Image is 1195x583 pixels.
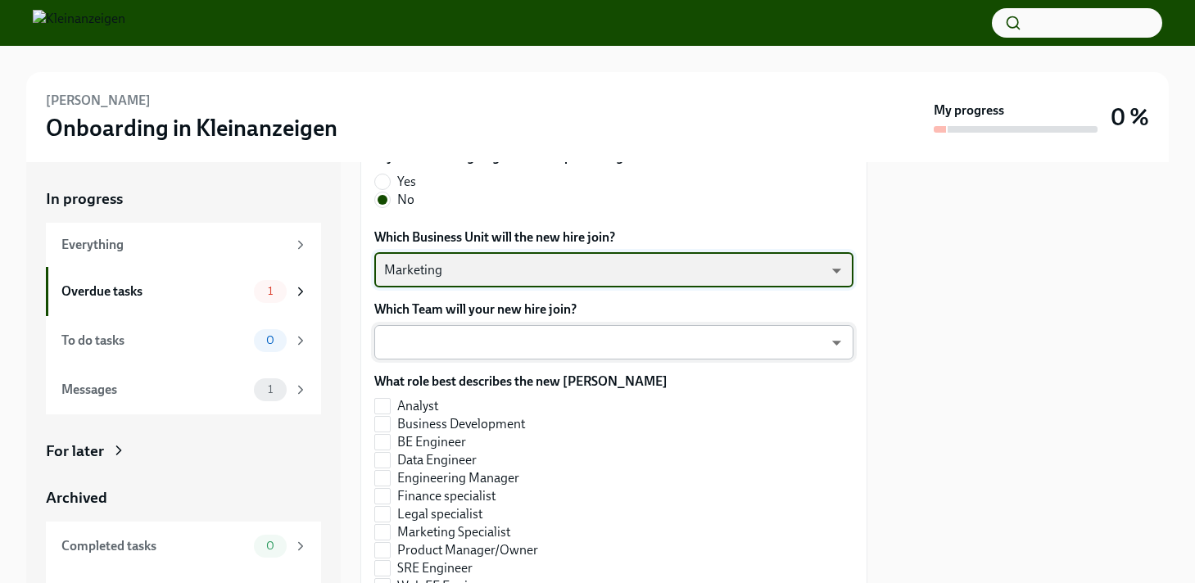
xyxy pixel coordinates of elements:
strong: My progress [934,102,1004,120]
label: Which Business Unit will the new hire join? [374,228,853,246]
div: To do tasks [61,332,247,350]
span: 0 [256,540,284,552]
div: Completed tasks [61,537,247,555]
span: Marketing Specialist [397,523,510,541]
div: ​ [374,325,853,359]
a: To do tasks0 [46,316,321,365]
a: Messages1 [46,365,321,414]
span: 1 [258,383,283,395]
label: What role best describes the new [PERSON_NAME] [374,373,668,391]
div: Messages [61,381,247,399]
span: 1 [258,285,283,297]
span: Data Engineer [397,451,477,469]
span: Business Development [397,415,525,433]
span: Analyst [397,397,438,415]
a: Archived [46,487,321,508]
span: Legal specialist [397,505,482,523]
div: Everything [61,236,287,254]
img: Kleinanzeigen [33,10,125,36]
h3: 0 % [1111,102,1149,132]
a: For later [46,441,321,462]
label: Which Team will your new hire join? [374,301,853,319]
a: Overdue tasks1 [46,267,321,316]
span: Engineering Manager [397,469,519,487]
h3: Onboarding in Kleinanzeigen [46,113,337,142]
div: Marketing [374,253,853,287]
h6: [PERSON_NAME] [46,92,151,110]
span: SRE Engineer [397,559,473,577]
a: Completed tasks0 [46,522,321,571]
a: Everything [46,223,321,267]
div: For later [46,441,104,462]
div: Overdue tasks [61,282,247,301]
span: No [397,191,414,209]
span: Finance specialist [397,487,496,505]
span: Product Manager/Owner [397,541,538,559]
a: In progress [46,188,321,210]
span: BE Engineer [397,433,466,451]
span: Yes [397,173,416,191]
span: 0 [256,334,284,346]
